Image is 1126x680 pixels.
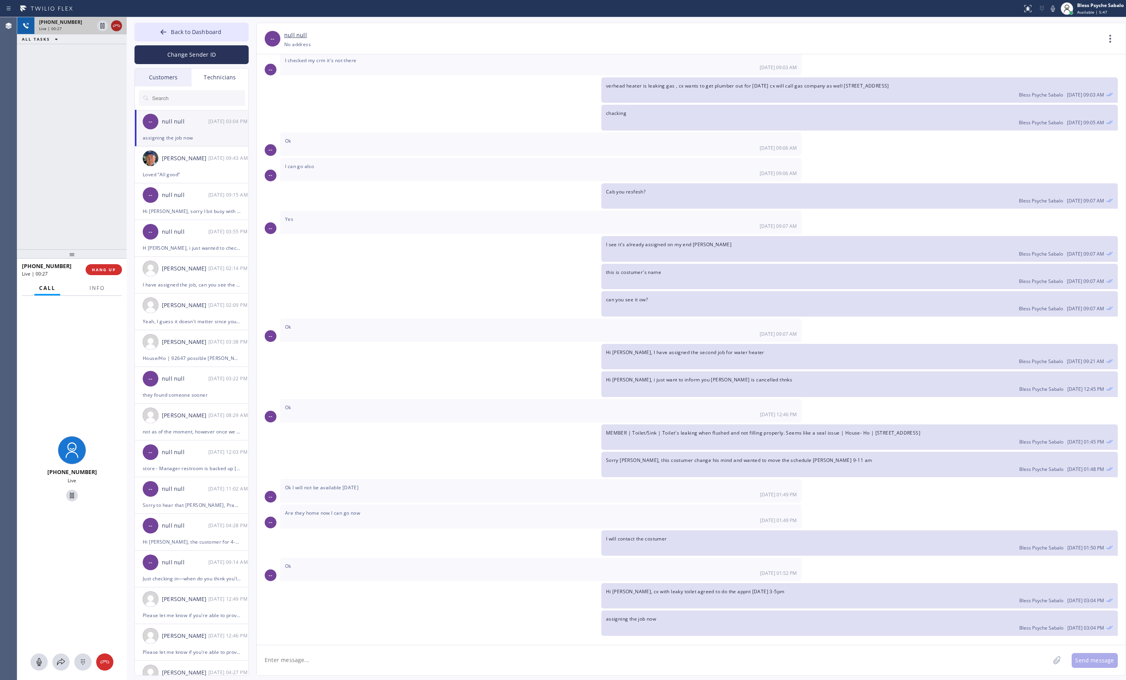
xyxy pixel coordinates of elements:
[269,171,273,180] span: --
[96,653,113,671] button: Hang up
[162,448,208,457] div: null null
[162,668,208,677] div: [PERSON_NAME]
[86,264,122,275] button: HANG UP
[68,477,76,484] span: Live
[1067,91,1104,98] span: [DATE] 09:03 AM
[149,485,152,494] span: --
[269,224,273,233] span: --
[143,628,158,644] img: user.png
[1019,251,1063,257] span: Bless Psyche Sabalo
[162,632,208,641] div: [PERSON_NAME]
[162,301,208,310] div: [PERSON_NAME]
[760,145,797,151] span: [DATE] 09:06 AM
[280,558,801,581] div: 08/22/2025 9:52 AM
[271,34,274,43] span: --
[285,163,314,170] span: I can go also
[601,344,1118,369] div: 08/22/2025 9:21 AM
[1067,597,1104,604] span: [DATE] 03:04 PM
[606,269,661,276] span: this is costumer's name
[34,281,60,296] button: Call
[606,82,889,89] span: verhead heater is leaking gas , cx wants to get plumber out for [DATE] cx will call gas company a...
[143,611,240,620] div: Please let me know if you're able to proveed
[269,571,273,580] span: --
[280,505,801,528] div: 08/22/2025 9:49 AM
[760,517,797,524] span: [DATE] 01:49 PM
[162,595,208,604] div: [PERSON_NAME]
[30,653,48,671] button: Mute
[606,429,920,436] span: MEMBER | Toilet/Sink | Toilet's leaking when flushed and not filling properly. Seems like a seal ...
[1077,2,1124,9] div: Bless Psyche Sabalo
[285,324,291,330] span: Ok
[111,20,122,31] button: Hang up
[143,408,158,423] img: user.png
[143,280,240,289] div: I have assigned the job, can you see the phone number?
[143,297,158,313] img: user.png
[601,371,1118,397] div: 08/22/2025 9:45 AM
[143,464,240,473] div: store - Manager restroom is backed up [STREET_ADDRESS][PERSON_NAME]
[143,261,158,276] img: user.png
[208,190,249,199] div: 08/22/2025 9:15 AM
[280,319,801,342] div: 08/22/2025 9:07 AM
[208,631,249,640] div: 08/04/2025 9:46 AM
[606,376,792,383] span: Hi [PERSON_NAME], i just want to inform you [PERSON_NAME] is cancelled thnks
[22,36,50,42] span: ALL TASKS
[601,264,1118,289] div: 08/22/2025 9:07 AM
[285,404,291,411] span: Ok
[606,349,764,356] span: Hi [PERSON_NAME], I have assigned the second job for water heater
[162,338,208,347] div: [PERSON_NAME]
[162,264,208,273] div: [PERSON_NAME]
[280,479,801,503] div: 08/22/2025 9:49 AM
[1019,358,1063,365] span: Bless Psyche Sabalo
[52,653,70,671] button: Open directory
[284,31,307,40] a: null null
[85,281,109,296] button: Info
[143,648,240,657] div: Please let me know if you're able to proveed
[135,68,192,86] div: Customers
[143,390,240,399] div: they found someone sooner
[760,223,797,229] span: [DATE] 09:07 AM
[601,236,1118,261] div: 08/22/2025 9:07 AM
[1067,466,1104,472] span: [DATE] 01:48 PM
[149,448,152,457] span: --
[285,484,359,491] span: Ok I will not be available [DATE]
[285,138,291,144] span: Ok
[1019,278,1063,285] span: Bless Psyche Sabalo
[606,588,785,595] span: Hi [PERSON_NAME], cx with leaky toilet agreed to do the appnt [DATE] 3-5pm
[606,457,872,463] span: Sorry [PERSON_NAME], this costumer change his mind and wanted to move the schedule [PERSON_NAME] ...
[149,558,152,567] span: --
[269,65,273,74] span: --
[1019,625,1063,631] span: Bless Psyche Sabalo
[760,411,797,418] span: [DATE] 12:46 PM
[1067,358,1104,365] span: [DATE] 09:21 AM
[606,616,656,622] span: assigning the job now
[1067,119,1104,126] span: [DATE] 09:05 AM
[1047,3,1058,14] button: Mute
[285,563,291,569] span: Ok
[66,490,78,501] button: Hold Customer
[601,583,1118,608] div: 08/22/2025 9:04 AM
[1019,544,1063,551] span: Bless Psyche Sabalo
[208,558,249,567] div: 08/05/2025 9:14 AM
[280,52,801,75] div: 08/22/2025 9:03 AM
[97,20,108,31] button: Hold Customer
[143,207,240,216] div: Hi [PERSON_NAME], sorry I bit busy with schedulling, [PERSON_NAME] is on leave3
[208,154,249,163] div: 08/22/2025 9:43 AM
[149,227,152,236] span: --
[162,227,208,236] div: null null
[149,117,152,126] span: --
[208,301,249,310] div: 08/19/2025 9:09 AM
[47,468,97,476] span: [PHONE_NUMBER]
[280,399,801,422] div: 08/22/2025 9:46 AM
[39,285,56,292] span: Call
[208,411,249,420] div: 08/14/2025 9:29 AM
[162,191,208,200] div: null null
[143,150,158,166] img: eb1005bbae17aab9b5e109a2067821b9.jpg
[208,337,249,346] div: 08/18/2025 9:38 AM
[90,285,105,292] span: Info
[1019,438,1063,445] span: Bless Psyche Sabalo
[143,133,240,142] div: assigning the job now
[760,64,797,71] span: [DATE] 09:03 AM
[285,57,356,64] span: I checked my crm it's not there
[280,158,801,181] div: 08/22/2025 9:06 AM
[1019,91,1063,98] span: Bless Psyche Sabalo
